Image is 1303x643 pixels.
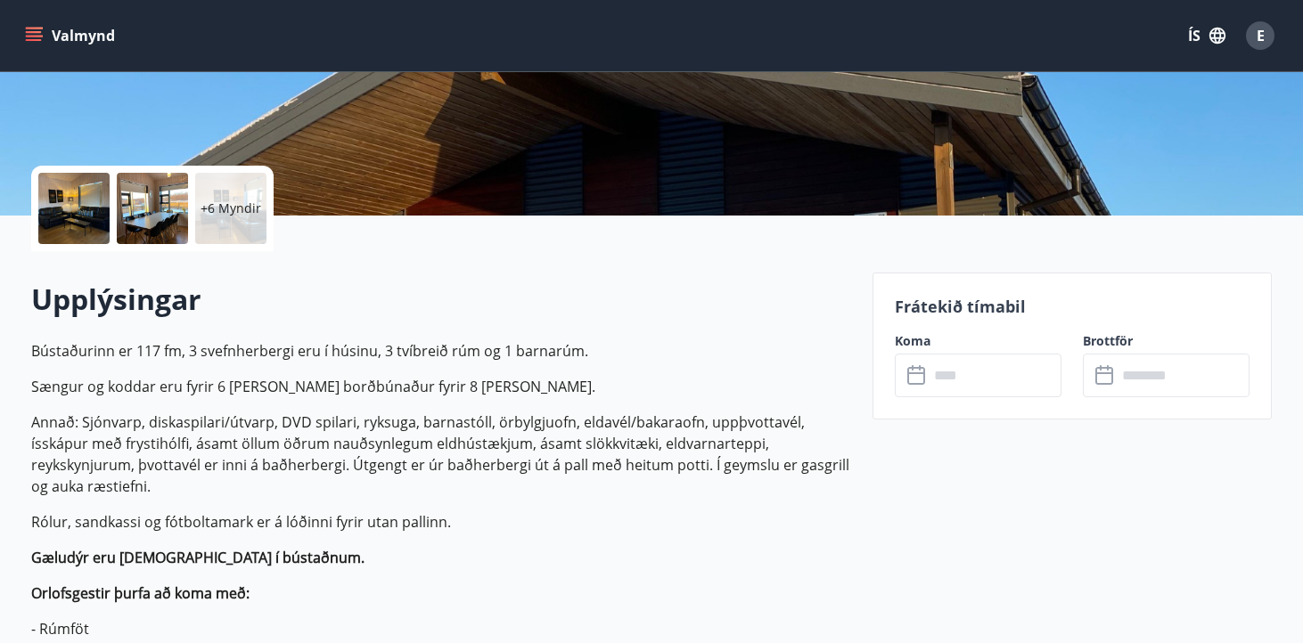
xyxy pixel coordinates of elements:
h2: Upplýsingar [31,280,851,319]
label: Koma [895,332,1061,350]
button: ÍS [1178,20,1235,52]
p: Rólur, sandkassi og fótboltamark er á lóðinni fyrir utan pallinn. [31,511,851,533]
p: Bústaðurinn er 117 fm, 3 svefnherbergi eru í húsinu, 3 tvíbreið rúm og 1 barnarúm. [31,340,851,362]
p: - Rúmföt [31,618,851,639]
strong: Orlofsgestir þurfa að koma með: [31,583,250,603]
strong: Gæludýr eru [DEMOGRAPHIC_DATA] í bústaðnum. [31,548,365,567]
p: Annað: Sjónvarp, diskaspilari/útvarp, DVD spilari, ryksuga, barnastóll, örbylgjuofn, eldavél/baka... [31,411,851,497]
span: E [1257,26,1265,45]
p: +6 Myndir [201,199,261,217]
button: E [1239,14,1282,57]
p: Sængur og koddar eru fyrir 6 [PERSON_NAME] borðbúnaður fyrir 8 [PERSON_NAME]. [31,376,851,397]
label: Brottför [1083,332,1250,350]
p: Frátekið tímabil [895,295,1250,318]
button: menu [21,20,122,52]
